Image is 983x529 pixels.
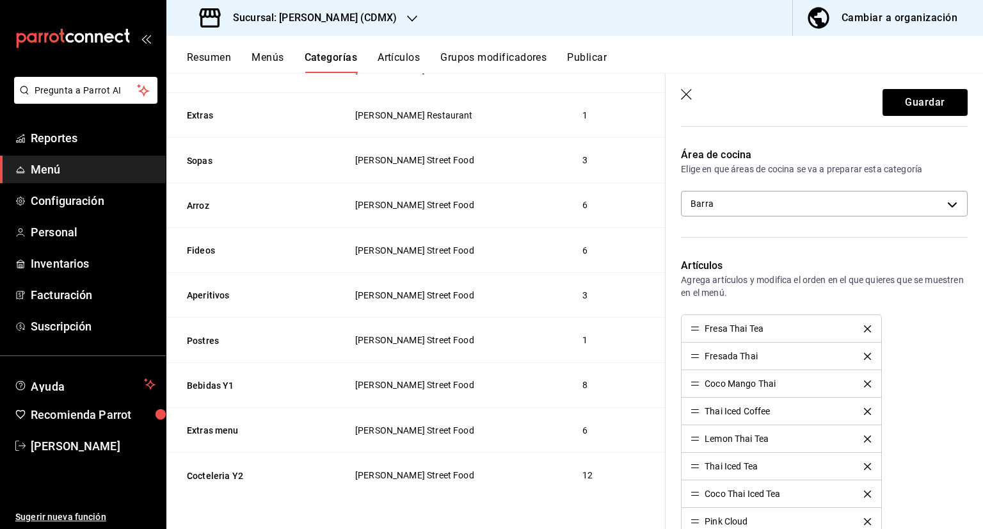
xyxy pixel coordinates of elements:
span: Suscripción [31,318,156,335]
td: 3 [567,138,666,183]
button: Artículos [378,51,420,73]
td: 6 [567,408,666,453]
p: Elige en que áreas de cocina se va a preparar esta categoría [681,163,968,175]
p: Área de cocina [681,147,968,163]
span: [PERSON_NAME] Street Food [355,336,551,345]
span: [PERSON_NAME] Street Food [355,200,551,209]
button: Aperitivos [187,289,315,302]
button: Sopas [187,154,315,167]
button: Extras [187,109,315,122]
button: Guardar [883,89,968,116]
div: Barra [681,191,968,216]
span: [PERSON_NAME] Street Food [355,471,551,480]
button: Fideos [187,244,315,257]
span: Pregunta a Parrot AI [35,84,138,97]
div: Fresa Thai Tea [705,324,763,333]
button: Bebidas Y1 [187,379,315,392]
span: Configuración [31,192,156,209]
p: Agrega artículos y modifica el orden en el que quieres que se muestren en el menú. [681,273,968,299]
button: Arroz [187,199,315,212]
div: Lemon Thai Tea [705,434,769,443]
div: Coco Thai Iced Tea [705,489,780,498]
button: Publicar [567,51,607,73]
span: Facturación [31,286,156,304]
td: 3 [567,273,666,318]
span: Ayuda [31,377,139,392]
span: [PERSON_NAME] Restaurant [355,65,551,74]
div: navigation tabs [187,51,983,73]
button: Grupos modificadores [440,51,547,73]
span: [PERSON_NAME] [31,437,156,455]
button: Cocteleria Y2 [187,469,315,482]
div: Thai Iced Tea [705,462,758,471]
button: Extras menu [187,424,315,437]
td: 8 [567,362,666,407]
button: Pregunta a Parrot AI [14,77,157,104]
span: Inventarios [31,255,156,272]
p: Artículos [681,258,968,273]
div: Fresada Thai [705,352,758,361]
div: Cambiar a organización [842,9,957,27]
button: Resumen [187,51,231,73]
span: [PERSON_NAME] Street Food [355,291,551,300]
span: Sugerir nueva función [15,510,156,524]
span: [PERSON_NAME] Street Food [355,246,551,255]
td: 6 [567,183,666,227]
span: Personal [31,224,156,241]
button: Categorías [305,51,358,73]
div: Coco Mango Thai [705,379,776,388]
div: Thai Iced Coffee [705,407,770,416]
span: [PERSON_NAME] Street Food [355,380,551,389]
button: Menús [252,51,284,73]
div: Pink Cloud [705,517,747,526]
td: 1 [567,318,666,362]
span: [PERSON_NAME] Restaurant [355,111,551,120]
td: 12 [567,453,666,498]
span: [PERSON_NAME] Street Food [355,426,551,435]
button: open_drawer_menu [141,33,151,44]
span: [PERSON_NAME] Street Food [355,156,551,165]
button: Postres [187,334,315,347]
span: Reportes [31,129,156,147]
span: Recomienda Parrot [31,406,156,423]
a: Pregunta a Parrot AI [9,93,157,106]
h3: Sucursal: [PERSON_NAME] (CDMX) [223,10,397,26]
td: 1 [567,92,666,137]
span: Menú [31,161,156,178]
td: 6 [567,227,666,272]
